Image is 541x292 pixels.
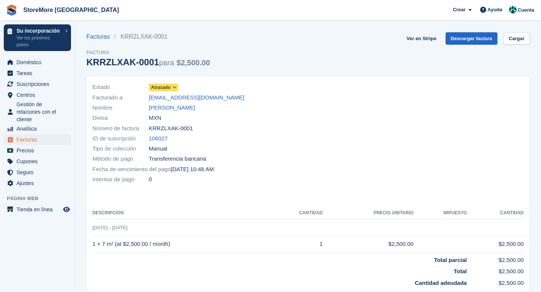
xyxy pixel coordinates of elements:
span: Transferencia bancaria [149,155,206,163]
td: $2,500.00 [467,236,524,253]
img: stora-icon-8386f47178a22dfd0bd8f6a31ec36ba5ce8667c1dd55bd0f319d3a0aa187defe.svg [6,5,17,16]
th: CANTIDAD [269,207,323,219]
a: menu [4,167,71,178]
td: $2,500.00 [323,236,414,253]
a: menu [4,90,71,100]
span: Ajustes [17,178,62,188]
a: menu [4,156,71,167]
td: 1 [269,236,323,253]
span: Página web [7,195,75,202]
p: Su incorporación [17,28,61,33]
a: menu [4,178,71,188]
span: Gestión de relaciones con el cliente [17,101,62,123]
span: MXN [149,114,161,122]
a: [PERSON_NAME] [149,104,195,112]
span: Método de pago [92,155,149,163]
a: Descargar factura [446,32,498,45]
a: 106027 [149,134,168,143]
a: Su incorporación Ver los próximos pasos [4,24,71,51]
span: Atrasado [151,84,171,91]
span: para [159,59,174,67]
span: Número de factura [92,124,149,133]
p: Ver los próximos pasos [17,35,61,48]
td: $2,500.00 [467,264,524,276]
strong: Cantidad adeudada [415,280,467,286]
th: Impuesto [414,207,467,219]
span: Doméstico [17,57,62,68]
a: menu [4,57,71,68]
span: Crear [453,6,465,14]
span: Tareas [17,68,62,78]
nav: breadcrumbs [86,32,210,41]
span: Facturado a [92,93,149,102]
span: [DATE] - [DATE] [92,225,127,230]
a: StoreMore [GEOGRAPHIC_DATA] [20,4,122,16]
span: Facturas [17,134,62,145]
td: $2,500.00 [467,253,524,264]
span: Tipo de colección [92,144,149,153]
a: menú [4,204,71,215]
span: Centros [17,90,62,100]
a: Facturas [86,32,114,41]
a: Ver en Stripe [403,32,439,45]
a: menu [4,145,71,156]
a: Atrasado [149,83,178,92]
span: Ayuda [488,6,502,14]
span: ID de suscripción [92,134,149,143]
span: Intentos de pago [92,175,149,184]
span: KRRZLXAK-0001 [149,124,193,133]
div: KRRZLXAK-0001 [86,57,210,67]
span: Nombre [92,104,149,112]
span: Divisa [92,114,149,122]
a: menu [4,101,71,123]
span: Suscripciones [17,79,62,89]
span: Precios [17,145,62,156]
th: Precio unitario [323,207,414,219]
td: 1 × 7 m² (at $2,500.00 / month) [92,236,269,253]
span: Estado [92,83,149,92]
td: $2,500.00 [467,276,524,287]
a: menu [4,123,71,134]
span: Manual [149,144,167,153]
span: 0 [149,175,152,184]
span: Cupones [17,156,62,167]
strong: Total parcial [434,257,467,263]
span: Seguro [17,167,62,178]
a: menu [4,79,71,89]
span: $2,500.00 [177,59,210,67]
time: 2025-09-03 16:48:28 UTC [171,165,214,174]
strong: Total [454,268,467,274]
a: menu [4,68,71,78]
span: Factura [86,49,210,56]
span: Analítica [17,123,62,134]
img: Maria Vela Padilla [509,6,517,14]
span: Tienda en línea [17,204,62,215]
span: Fecha de vencimiento del pago [92,165,171,174]
a: Cargar [503,32,530,45]
th: Descripción [92,207,269,219]
a: menu [4,134,71,145]
a: Vista previa de la tienda [62,205,71,214]
th: Cantidad [467,207,524,219]
a: [EMAIL_ADDRESS][DOMAIN_NAME] [149,93,244,102]
span: Cuenta [518,6,534,14]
